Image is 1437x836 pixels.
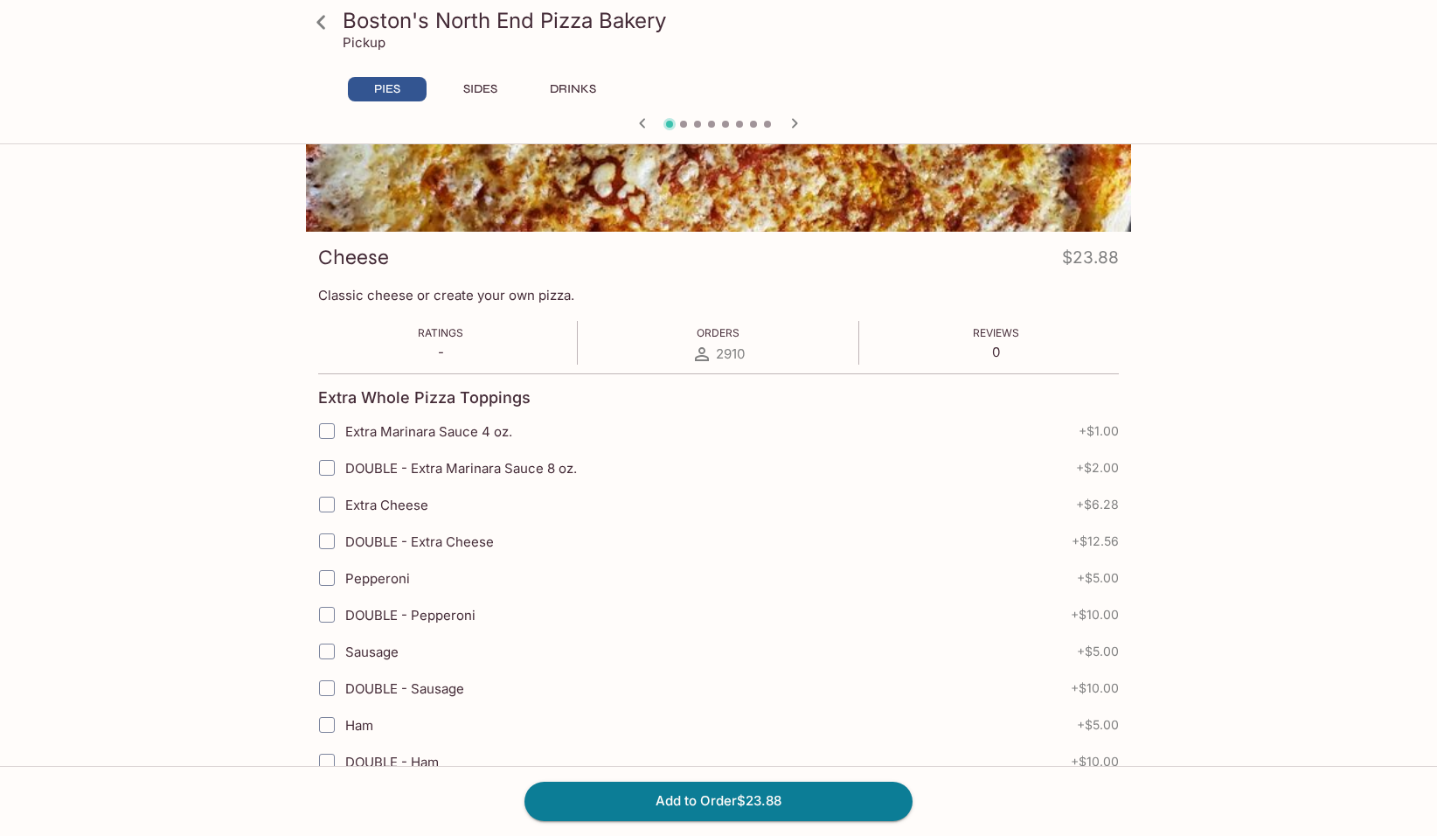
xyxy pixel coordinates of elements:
[1071,681,1119,695] span: + $10.00
[973,344,1019,360] p: 0
[345,754,439,770] span: DOUBLE - Ham
[1076,461,1119,475] span: + $2.00
[1071,608,1119,622] span: + $10.00
[345,717,373,734] span: Ham
[1077,571,1119,585] span: + $5.00
[1072,534,1119,548] span: + $12.56
[533,77,612,101] button: DRINKS
[343,34,385,51] p: Pickup
[345,533,494,550] span: DOUBLE - Extra Cheese
[1062,244,1119,278] h4: $23.88
[345,680,464,697] span: DOUBLE - Sausage
[973,326,1019,339] span: Reviews
[345,607,476,624] span: DOUBLE - Pepperoni
[1079,424,1119,438] span: + $1.00
[345,497,428,513] span: Extra Cheese
[318,244,389,271] h3: Cheese
[716,345,745,362] span: 2910
[418,326,463,339] span: Ratings
[1077,644,1119,658] span: + $5.00
[1071,755,1119,769] span: + $10.00
[1076,498,1119,512] span: + $6.28
[345,423,512,440] span: Extra Marinara Sauce 4 oz.
[345,644,399,660] span: Sausage
[348,77,427,101] button: PIES
[697,326,739,339] span: Orders
[345,460,577,477] span: DOUBLE - Extra Marinara Sauce 8 oz.
[318,287,1119,303] p: Classic cheese or create your own pizza.
[343,7,1124,34] h3: Boston's North End Pizza Bakery
[441,77,519,101] button: SIDES
[524,782,913,820] button: Add to Order$23.88
[345,570,410,587] span: Pepperoni
[318,388,531,408] h4: Extra Whole Pizza Toppings
[1077,718,1119,732] span: + $5.00
[418,344,463,360] p: -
